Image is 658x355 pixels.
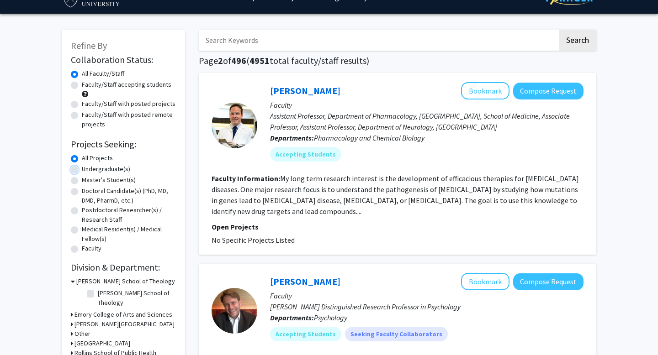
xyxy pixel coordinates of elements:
p: Assistant Professor, Department of Pharmacology, [GEOGRAPHIC_DATA], School of Medicine, Associate... [270,110,584,132]
span: 496 [231,55,246,66]
span: No Specific Projects Listed [212,235,295,245]
button: Compose Request to Michael Treadway [513,273,584,290]
mat-chip: Accepting Students [270,327,341,341]
button: Search [559,30,596,51]
p: [PERSON_NAME] Distinguished Research Professor in Psychology [270,301,584,312]
label: All Projects [82,153,113,163]
p: Open Projects [212,221,584,232]
h3: [PERSON_NAME][GEOGRAPHIC_DATA] [74,319,175,329]
input: Search Keywords [199,30,557,51]
span: Psychology [314,313,347,322]
mat-chip: Accepting Students [270,147,341,162]
a: [PERSON_NAME] [270,276,340,287]
label: Faculty [82,244,101,253]
h2: Projects Seeking: [71,139,176,150]
b: Departments: [270,133,314,142]
button: Add Thomas Kukar to Bookmarks [461,82,509,99]
h2: Division & Department: [71,262,176,273]
label: Undergraduate(s) [82,164,130,174]
span: Pharmacology and Chemical Biology [314,133,425,142]
label: Medical Resident(s) / Medical Fellow(s) [82,224,176,244]
span: Refine By [71,40,107,51]
span: 4951 [249,55,270,66]
label: All Faculty/Staff [82,69,124,78]
h3: [PERSON_NAME] School of Theology [76,277,175,286]
button: Add Michael Treadway to Bookmarks [461,273,509,290]
h2: Collaboration Status: [71,54,176,65]
label: [PERSON_NAME] School of Theology [98,288,174,308]
b: Faculty Information: [212,174,280,183]
label: Faculty/Staff with posted remote projects [82,110,176,129]
h3: Emory College of Arts and Sciences [74,310,172,319]
h3: [GEOGRAPHIC_DATA] [74,339,130,348]
a: [PERSON_NAME] [270,85,340,96]
p: Faculty [270,99,584,110]
mat-chip: Seeking Faculty Collaborators [345,327,448,341]
iframe: Chat [7,314,39,348]
label: Master's Student(s) [82,175,136,185]
p: Faculty [270,290,584,301]
button: Compose Request to Thomas Kukar [513,83,584,99]
h3: Other [74,329,90,339]
label: Faculty/Staff with posted projects [82,99,175,109]
span: 2 [218,55,223,66]
label: Faculty/Staff accepting students [82,80,171,89]
b: Departments: [270,313,314,322]
label: Postdoctoral Researcher(s) / Research Staff [82,205,176,224]
label: Doctoral Candidate(s) (PhD, MD, DMD, PharmD, etc.) [82,186,176,205]
fg-read-more: My long term research interest is the development of efficacious therapies for [MEDICAL_DATA] dis... [212,174,579,216]
h1: Page of ( total faculty/staff results) [199,55,596,66]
